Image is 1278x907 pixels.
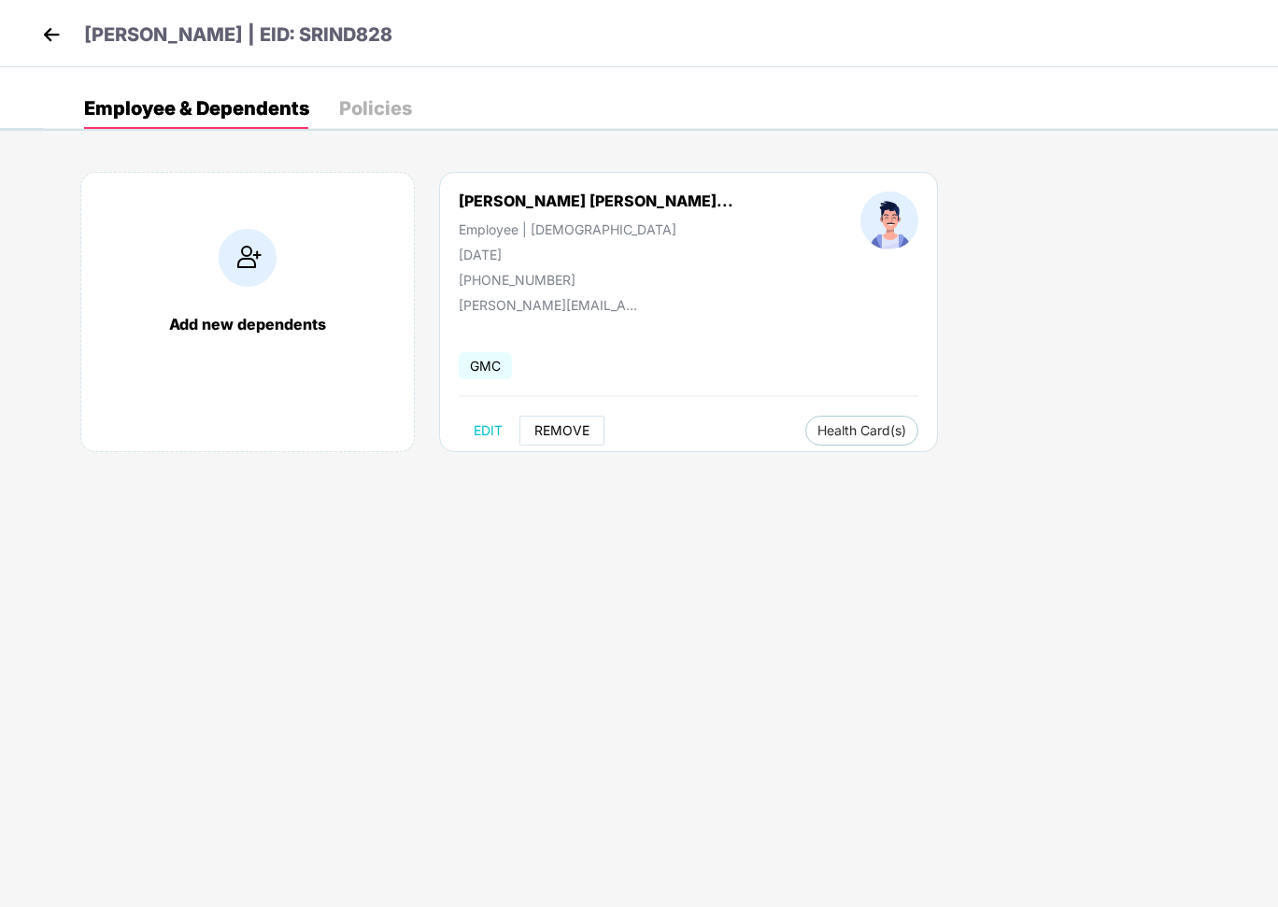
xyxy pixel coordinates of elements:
img: profileImage [860,191,918,249]
span: GMC [459,352,512,379]
div: [PERSON_NAME][EMAIL_ADDRESS][DOMAIN_NAME] [459,297,646,313]
div: Policies [339,99,412,118]
span: Health Card(s) [817,426,906,435]
img: back [37,21,65,49]
button: REMOVE [519,416,604,446]
div: Add new dependents [100,315,395,333]
div: Employee | [DEMOGRAPHIC_DATA] [459,221,733,237]
img: addIcon [219,229,277,287]
div: [DATE] [459,247,733,262]
span: REMOVE [534,423,589,438]
div: [PERSON_NAME] [PERSON_NAME]... [459,191,733,210]
button: EDIT [459,416,518,446]
button: Health Card(s) [805,416,918,446]
div: [PHONE_NUMBER] [459,272,733,288]
span: EDIT [474,423,503,438]
div: Employee & Dependents [84,99,309,118]
p: [PERSON_NAME] | EID: SRIND828 [84,21,392,50]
